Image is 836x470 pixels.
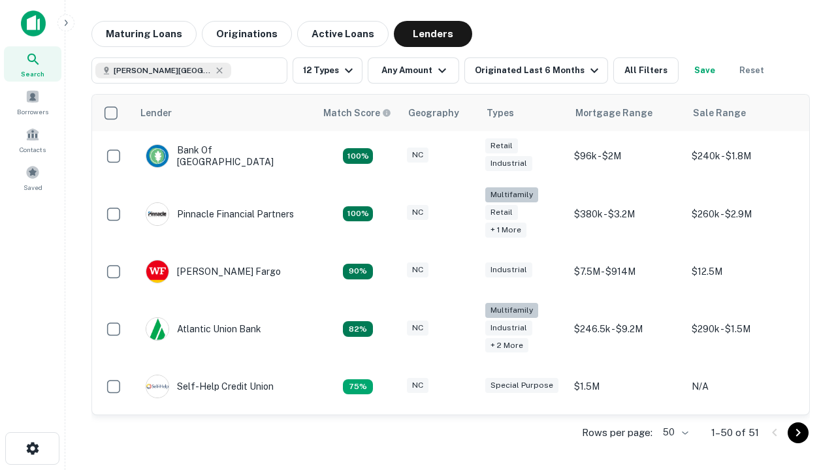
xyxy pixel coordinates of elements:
span: Search [21,69,44,79]
img: picture [146,203,169,225]
div: Lender [140,105,172,121]
td: $1.5M [568,362,685,411]
div: Multifamily [485,303,538,318]
p: Rows per page: [582,425,652,441]
th: Geography [400,95,479,131]
div: Types [487,105,514,121]
button: Originated Last 6 Months [464,57,608,84]
div: Pinnacle Financial Partners [146,202,294,226]
td: $240k - $1.8M [685,131,803,181]
div: Matching Properties: 11, hasApolloMatch: undefined [343,321,373,337]
td: $96k - $2M [568,131,685,181]
div: Retail [485,138,518,153]
div: 50 [658,423,690,442]
div: Geography [408,105,459,121]
div: Matching Properties: 14, hasApolloMatch: undefined [343,148,373,164]
span: [PERSON_NAME][GEOGRAPHIC_DATA], [GEOGRAPHIC_DATA] [114,65,212,76]
div: NC [407,148,428,163]
button: Go to next page [788,422,809,443]
div: Self-help Credit Union [146,375,274,398]
button: Active Loans [297,21,389,47]
span: Borrowers [17,106,48,117]
a: Search [4,46,61,82]
p: 1–50 of 51 [711,425,759,441]
div: NC [407,378,428,393]
div: Originated Last 6 Months [475,63,602,78]
button: Maturing Loans [91,21,197,47]
td: N/A [685,362,803,411]
button: Originations [202,21,292,47]
td: $260k - $2.9M [685,181,803,247]
div: Bank Of [GEOGRAPHIC_DATA] [146,144,302,168]
div: + 2 more [485,338,528,353]
span: Saved [24,182,42,193]
div: NC [407,205,428,220]
div: Special Purpose [485,378,558,393]
td: $12.5M [685,247,803,296]
th: Capitalize uses an advanced AI algorithm to match your search with the best lender. The match sco... [315,95,400,131]
div: NC [407,262,428,277]
div: [PERSON_NAME] Fargo [146,260,281,283]
div: Mortgage Range [575,105,652,121]
div: Sale Range [693,105,746,121]
th: Lender [133,95,315,131]
button: Reset [731,57,773,84]
div: + 1 more [485,223,526,238]
div: Atlantic Union Bank [146,317,261,341]
iframe: Chat Widget [771,324,836,386]
td: $380k - $3.2M [568,181,685,247]
div: Matching Properties: 12, hasApolloMatch: undefined [343,264,373,279]
button: Any Amount [368,57,459,84]
th: Sale Range [685,95,803,131]
div: Matching Properties: 24, hasApolloMatch: undefined [343,206,373,222]
img: picture [146,318,169,340]
td: $290k - $1.5M [685,296,803,362]
img: picture [146,145,169,167]
span: Contacts [20,144,46,155]
button: 12 Types [293,57,362,84]
button: Lenders [394,21,472,47]
div: Matching Properties: 10, hasApolloMatch: undefined [343,379,373,395]
th: Types [479,95,568,131]
img: picture [146,375,169,398]
div: Industrial [485,156,532,171]
th: Mortgage Range [568,95,685,131]
h6: Match Score [323,106,389,120]
div: Industrial [485,321,532,336]
div: Retail [485,205,518,220]
td: $7.5M - $914M [568,247,685,296]
button: All Filters [613,57,679,84]
div: NC [407,321,428,336]
img: picture [146,260,169,283]
img: capitalize-icon.png [21,10,46,37]
div: Capitalize uses an advanced AI algorithm to match your search with the best lender. The match sco... [323,106,391,120]
a: Borrowers [4,84,61,119]
div: Industrial [485,262,532,277]
div: Multifamily [485,187,538,202]
td: $246.5k - $9.2M [568,296,685,362]
button: Save your search to get updates of matches that match your search criteria. [684,57,726,84]
a: Saved [4,160,61,195]
a: Contacts [4,122,61,157]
